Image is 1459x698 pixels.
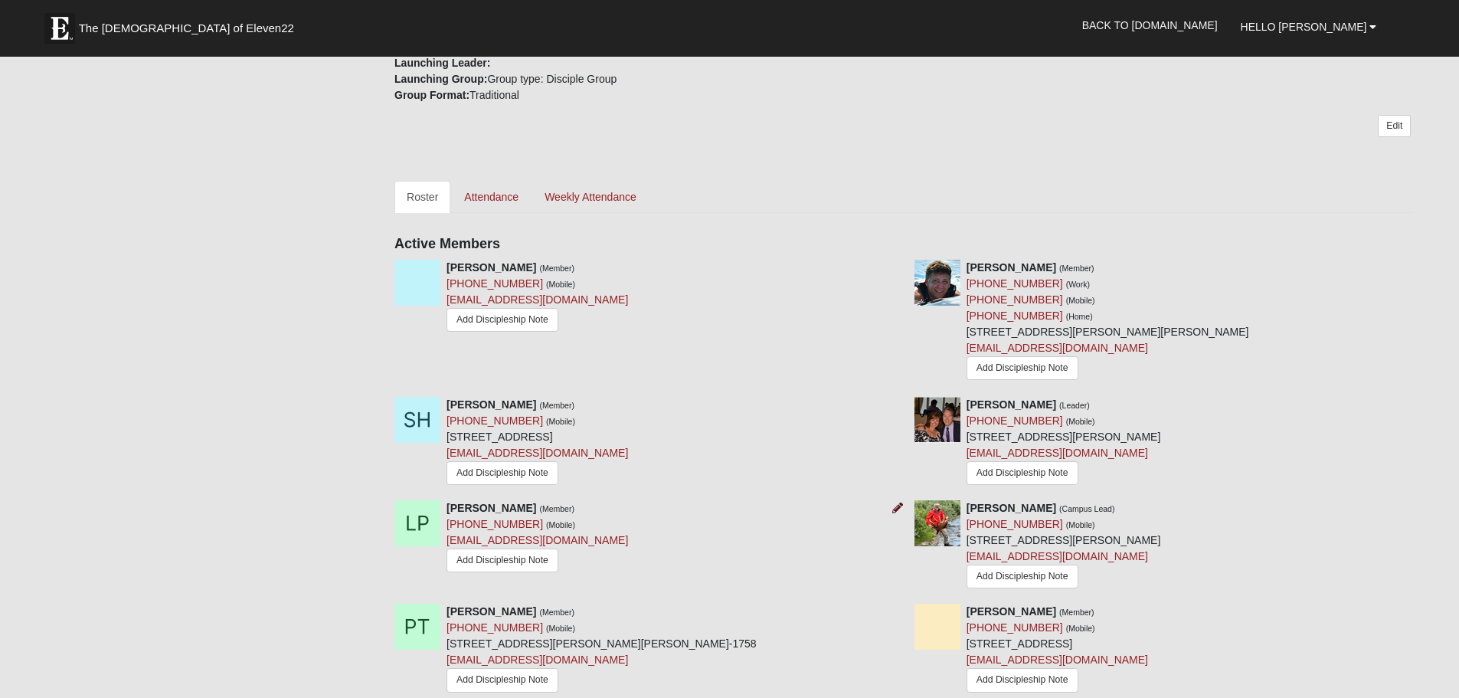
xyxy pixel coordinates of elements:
a: Edit [1378,115,1411,137]
a: Add Discipleship Note [447,668,558,692]
div: [STREET_ADDRESS] [447,397,628,489]
strong: [PERSON_NAME] [447,502,536,514]
small: (Leader) [1059,401,1090,410]
a: Attendance [452,181,531,213]
div: [STREET_ADDRESS][PERSON_NAME] [967,500,1161,592]
small: (Work) [1066,280,1090,289]
a: The [DEMOGRAPHIC_DATA] of Eleven22 [37,5,343,44]
a: Weekly Attendance [532,181,649,213]
a: [EMAIL_ADDRESS][DOMAIN_NAME] [447,447,628,459]
strong: Group Format: [394,89,469,101]
a: [PHONE_NUMBER] [447,518,543,530]
a: Add Discipleship Note [447,549,558,572]
a: [EMAIL_ADDRESS][DOMAIN_NAME] [447,293,628,306]
div: [STREET_ADDRESS] [967,604,1148,696]
small: (Member) [539,504,574,513]
small: (Member) [539,608,574,617]
a: [PHONE_NUMBER] [447,621,543,634]
a: Add Discipleship Note [967,565,1078,588]
small: (Mobile) [1066,520,1095,529]
small: (Mobile) [546,520,575,529]
a: Add Discipleship Note [967,668,1078,692]
a: [PHONE_NUMBER] [967,293,1063,306]
small: (Mobile) [546,417,575,426]
strong: [PERSON_NAME] [967,398,1056,411]
strong: [PERSON_NAME] [967,605,1056,618]
div: [STREET_ADDRESS][PERSON_NAME] [967,397,1161,489]
a: [PHONE_NUMBER] [967,277,1063,290]
span: The [DEMOGRAPHIC_DATA] of Eleven22 [79,21,294,36]
small: (Campus Lead) [1059,504,1114,513]
strong: [PERSON_NAME] [447,605,536,618]
strong: [PERSON_NAME] [447,261,536,274]
small: (Member) [539,264,574,273]
img: Eleven22 logo [44,13,75,44]
a: [PHONE_NUMBER] [447,277,543,290]
small: (Home) [1066,312,1093,321]
strong: [PERSON_NAME] [967,261,1056,274]
a: [EMAIL_ADDRESS][DOMAIN_NAME] [967,447,1148,459]
a: [EMAIL_ADDRESS][DOMAIN_NAME] [967,342,1148,354]
a: [PHONE_NUMBER] [967,415,1063,427]
small: (Mobile) [1066,624,1095,633]
a: [EMAIL_ADDRESS][DOMAIN_NAME] [447,654,628,666]
a: Hello [PERSON_NAME] [1229,8,1389,46]
small: (Member) [539,401,574,410]
a: [PHONE_NUMBER] [967,310,1063,322]
a: Add Discipleship Note [447,308,558,332]
small: (Mobile) [546,280,575,289]
h4: Active Members [394,236,1411,253]
span: Hello [PERSON_NAME] [1241,21,1367,33]
a: [PHONE_NUMBER] [967,621,1063,634]
small: (Mobile) [1066,296,1095,305]
a: [EMAIL_ADDRESS][DOMAIN_NAME] [967,550,1148,562]
a: Roster [394,181,450,213]
a: Add Discipleship Note [447,461,558,485]
a: Back to [DOMAIN_NAME] [1071,6,1229,44]
a: Add Discipleship Note [967,356,1078,380]
strong: [PERSON_NAME] [967,502,1056,514]
small: (Mobile) [546,624,575,633]
a: [EMAIL_ADDRESS][DOMAIN_NAME] [447,534,628,546]
a: Add Discipleship Note [967,461,1078,485]
a: [EMAIL_ADDRESS][DOMAIN_NAME] [967,654,1148,666]
small: (Mobile) [1066,417,1095,426]
strong: [PERSON_NAME] [447,398,536,411]
strong: Launching Group: [394,73,487,85]
strong: Launching Leader: [394,57,490,69]
a: [PHONE_NUMBER] [967,518,1063,530]
small: (Member) [1059,264,1094,273]
div: [STREET_ADDRESS][PERSON_NAME][PERSON_NAME]-1758 [447,604,757,698]
a: [PHONE_NUMBER] [447,415,543,427]
small: (Member) [1059,608,1094,617]
div: [STREET_ADDRESS][PERSON_NAME][PERSON_NAME] [967,260,1249,386]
